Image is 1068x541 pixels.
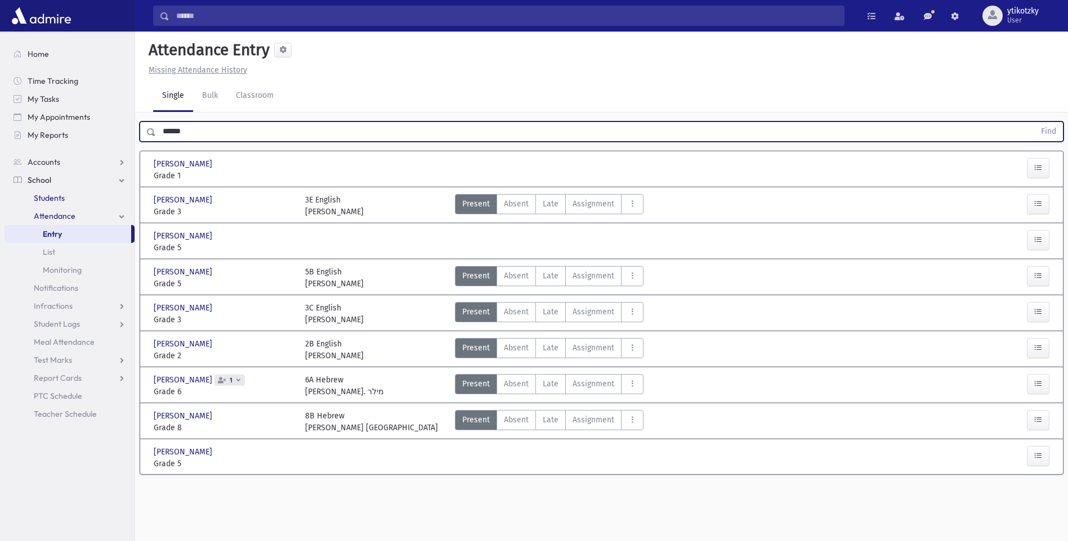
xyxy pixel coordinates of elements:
[573,306,614,318] span: Assignment
[543,378,558,390] span: Late
[455,410,644,434] div: AttTypes
[34,319,80,329] span: Student Logs
[154,194,215,206] span: [PERSON_NAME]
[153,80,193,112] a: Single
[154,410,215,422] span: [PERSON_NAME]
[5,108,135,126] a: My Appointments
[43,229,62,239] span: Entry
[28,130,68,140] span: My Reports
[462,198,490,210] span: Present
[154,314,294,326] span: Grade 3
[34,409,97,419] span: Teacher Schedule
[5,171,135,189] a: School
[305,410,438,434] div: 8B Hebrew [PERSON_NAME] [GEOGRAPHIC_DATA]
[144,40,270,60] h5: Attendance Entry
[543,306,558,318] span: Late
[169,6,844,26] input: Search
[543,198,558,210] span: Late
[305,266,364,290] div: 5B English [PERSON_NAME]
[28,94,59,104] span: My Tasks
[504,306,529,318] span: Absent
[573,342,614,354] span: Assignment
[543,414,558,426] span: Late
[227,377,235,384] span: 1
[154,158,215,170] span: [PERSON_NAME]
[154,458,294,470] span: Grade 5
[34,301,73,311] span: Infractions
[504,414,529,426] span: Absent
[149,65,247,75] u: Missing Attendance History
[34,283,78,293] span: Notifications
[305,194,364,218] div: 3E English [PERSON_NAME]
[34,193,65,203] span: Students
[154,230,215,242] span: [PERSON_NAME]
[1007,16,1039,25] span: User
[43,247,55,257] span: List
[5,405,135,423] a: Teacher Schedule
[5,387,135,405] a: PTC Schedule
[154,242,294,254] span: Grade 5
[1034,122,1063,141] button: Find
[462,378,490,390] span: Present
[462,306,490,318] span: Present
[28,157,60,167] span: Accounts
[154,338,215,350] span: [PERSON_NAME]
[34,355,72,365] span: Test Marks
[1007,7,1039,16] span: ytikotzky
[305,302,364,326] div: 3C English [PERSON_NAME]
[154,170,294,182] span: Grade 1
[455,302,644,326] div: AttTypes
[504,198,529,210] span: Absent
[227,80,283,112] a: Classroom
[504,342,529,354] span: Absent
[144,65,247,75] a: Missing Attendance History
[5,126,135,144] a: My Reports
[455,266,644,290] div: AttTypes
[455,194,644,218] div: AttTypes
[455,338,644,362] div: AttTypes
[28,175,51,185] span: School
[573,378,614,390] span: Assignment
[5,45,135,63] a: Home
[573,414,614,426] span: Assignment
[462,342,490,354] span: Present
[43,265,82,275] span: Monitoring
[5,351,135,369] a: Test Marks
[28,49,49,59] span: Home
[34,337,95,347] span: Meal Attendance
[5,153,135,171] a: Accounts
[462,414,490,426] span: Present
[5,369,135,387] a: Report Cards
[5,279,135,297] a: Notifications
[28,76,78,86] span: Time Tracking
[193,80,227,112] a: Bulk
[5,315,135,333] a: Student Logs
[5,207,135,225] a: Attendance
[154,278,294,290] span: Grade 5
[34,211,75,221] span: Attendance
[5,333,135,351] a: Meal Attendance
[154,266,215,278] span: [PERSON_NAME]
[34,373,82,383] span: Report Cards
[573,198,614,210] span: Assignment
[455,374,644,398] div: AttTypes
[154,206,294,218] span: Grade 3
[543,342,558,354] span: Late
[28,112,90,122] span: My Appointments
[543,270,558,282] span: Late
[154,350,294,362] span: Grade 2
[573,270,614,282] span: Assignment
[154,446,215,458] span: [PERSON_NAME]
[462,270,490,282] span: Present
[5,189,135,207] a: Students
[5,90,135,108] a: My Tasks
[504,378,529,390] span: Absent
[5,72,135,90] a: Time Tracking
[305,338,364,362] div: 2B English [PERSON_NAME]
[154,374,215,386] span: [PERSON_NAME]
[154,386,294,398] span: Grade 6
[305,374,384,398] div: 6A Hebrew [PERSON_NAME]. מילר
[9,4,74,27] img: AdmirePro
[154,422,294,434] span: Grade 8
[34,391,82,401] span: PTC Schedule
